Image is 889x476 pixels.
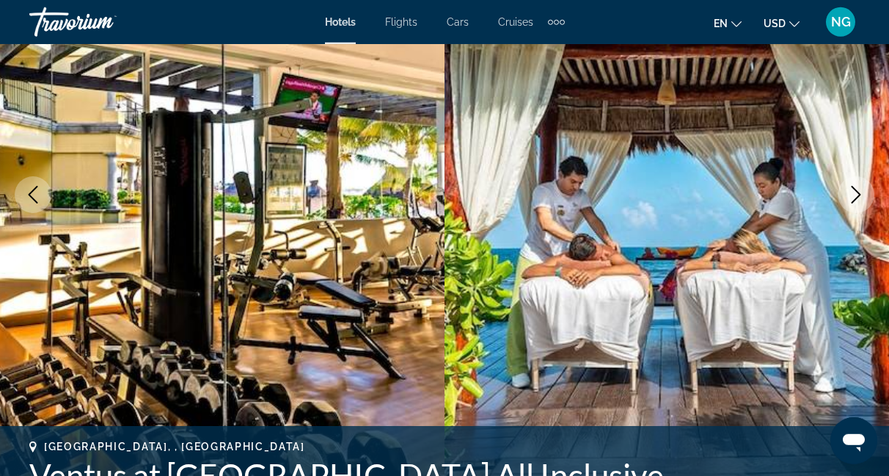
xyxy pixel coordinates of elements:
[822,7,860,37] button: User Menu
[714,18,728,29] span: en
[548,10,565,34] button: Extra navigation items
[325,16,356,28] a: Hotels
[830,417,877,464] iframe: Button to launch messaging window
[764,18,786,29] span: USD
[838,176,874,213] button: Next image
[385,16,417,28] a: Flights
[29,3,176,41] a: Travorium
[15,176,51,213] button: Previous image
[447,16,469,28] a: Cars
[498,16,533,28] a: Cruises
[44,441,305,452] span: [GEOGRAPHIC_DATA], , [GEOGRAPHIC_DATA]
[714,12,742,34] button: Change language
[764,12,800,34] button: Change currency
[831,15,851,29] span: NG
